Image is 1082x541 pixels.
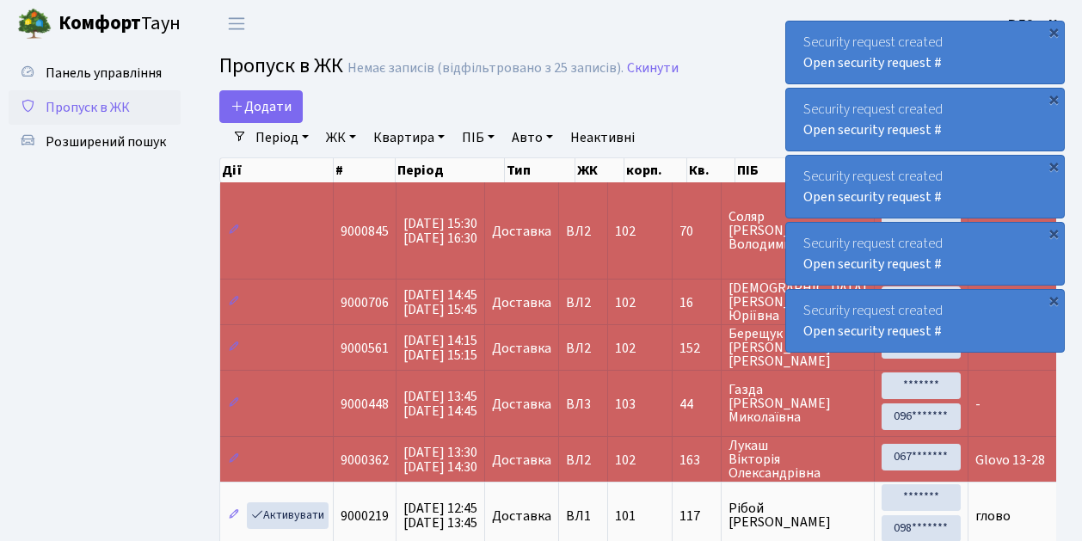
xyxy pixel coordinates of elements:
[566,509,600,523] span: ВЛ1
[58,9,181,39] span: Таун
[729,281,867,323] span: [DEMOGRAPHIC_DATA] [PERSON_NAME] Юріївна
[219,90,303,123] a: Додати
[341,339,389,358] span: 9000561
[341,293,389,312] span: 9000706
[786,223,1064,285] div: Security request created
[219,51,343,81] span: Пропуск в ЖК
[575,158,624,182] th: ЖК
[46,64,162,83] span: Панель управління
[615,451,636,470] span: 102
[403,499,477,532] span: [DATE] 12:45 [DATE] 13:45
[46,98,130,117] span: Пропуск в ЖК
[505,123,560,152] a: Авто
[729,439,867,480] span: Лукаш Вікторія Олександрівна
[679,224,714,238] span: 70
[347,60,624,77] div: Немає записів (відфільтровано з 25 записів).
[627,60,679,77] a: Скинути
[9,56,181,90] a: Панель управління
[975,395,981,414] span: -
[492,397,551,411] span: Доставка
[46,132,166,151] span: Розширений пошук
[566,341,600,355] span: ВЛ2
[492,341,551,355] span: Доставка
[566,296,600,310] span: ВЛ2
[220,158,334,182] th: Дії
[1045,157,1062,175] div: ×
[403,331,477,365] span: [DATE] 14:15 [DATE] 15:15
[563,123,642,152] a: Неактивні
[341,222,389,241] span: 9000845
[786,89,1064,151] div: Security request created
[249,123,316,152] a: Період
[17,7,52,41] img: logo.png
[1045,224,1062,242] div: ×
[975,507,1011,526] span: глово
[679,397,714,411] span: 44
[1045,292,1062,309] div: ×
[803,188,942,206] a: Open security request #
[566,397,600,411] span: ВЛ3
[615,222,636,241] span: 102
[231,97,292,116] span: Додати
[247,502,329,529] a: Активувати
[729,210,867,251] span: Соляр [PERSON_NAME] Володимирович
[403,286,477,319] span: [DATE] 14:45 [DATE] 15:45
[492,224,551,238] span: Доставка
[341,451,389,470] span: 9000362
[679,453,714,467] span: 163
[975,451,1045,470] span: Glovo 13-28
[58,9,141,37] b: Комфорт
[679,341,714,355] span: 152
[403,443,477,476] span: [DATE] 13:30 [DATE] 14:30
[403,387,477,421] span: [DATE] 13:45 [DATE] 14:45
[1045,23,1062,40] div: ×
[615,507,636,526] span: 101
[679,509,714,523] span: 117
[455,123,501,152] a: ПІБ
[366,123,452,152] a: Квартира
[403,214,477,248] span: [DATE] 15:30 [DATE] 16:30
[803,322,942,341] a: Open security request #
[1008,14,1061,34] a: ВЛ2 -. К.
[735,158,857,182] th: ПІБ
[505,158,575,182] th: Тип
[566,224,600,238] span: ВЛ2
[615,339,636,358] span: 102
[615,395,636,414] span: 103
[492,296,551,310] span: Доставка
[9,125,181,159] a: Розширений пошук
[396,158,505,182] th: Період
[1045,90,1062,108] div: ×
[334,158,396,182] th: #
[729,501,867,529] span: Рібой [PERSON_NAME]
[215,9,258,38] button: Переключити навігацію
[679,296,714,310] span: 16
[687,158,735,182] th: Кв.
[729,327,867,368] span: Берещук [PERSON_NAME] [PERSON_NAME]
[803,120,942,139] a: Open security request #
[492,509,551,523] span: Доставка
[803,53,942,72] a: Open security request #
[341,395,389,414] span: 9000448
[615,293,636,312] span: 102
[786,156,1064,218] div: Security request created
[319,123,363,152] a: ЖК
[566,453,600,467] span: ВЛ2
[1008,15,1061,34] b: ВЛ2 -. К.
[624,158,687,182] th: корп.
[9,90,181,125] a: Пропуск в ЖК
[786,22,1064,83] div: Security request created
[729,383,867,424] span: Газда [PERSON_NAME] Миколаївна
[492,453,551,467] span: Доставка
[786,290,1064,352] div: Security request created
[803,255,942,274] a: Open security request #
[341,507,389,526] span: 9000219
